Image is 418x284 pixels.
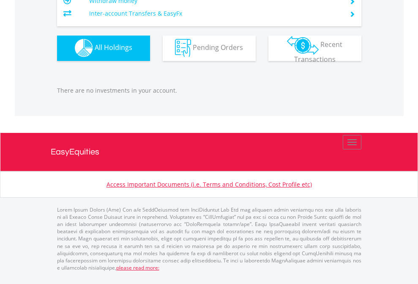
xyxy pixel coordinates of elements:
[294,40,343,64] span: Recent Transactions
[107,180,312,188] a: Access Important Documents (i.e. Terms and Conditions, Cost Profile etc)
[89,7,339,20] td: Inter-account Transfers & EasyFx
[57,86,361,95] p: There are no investments in your account.
[75,39,93,57] img: holdings-wht.png
[51,133,368,171] a: EasyEquities
[95,43,132,52] span: All Holdings
[193,43,243,52] span: Pending Orders
[163,36,256,61] button: Pending Orders
[175,39,191,57] img: pending_instructions-wht.png
[57,36,150,61] button: All Holdings
[116,264,159,271] a: please read more:
[57,206,361,271] p: Lorem Ipsum Dolors (Ame) Con a/e SeddOeiusmod tem InciDiduntut Lab Etd mag aliquaen admin veniamq...
[268,36,361,61] button: Recent Transactions
[287,36,319,55] img: transactions-zar-wht.png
